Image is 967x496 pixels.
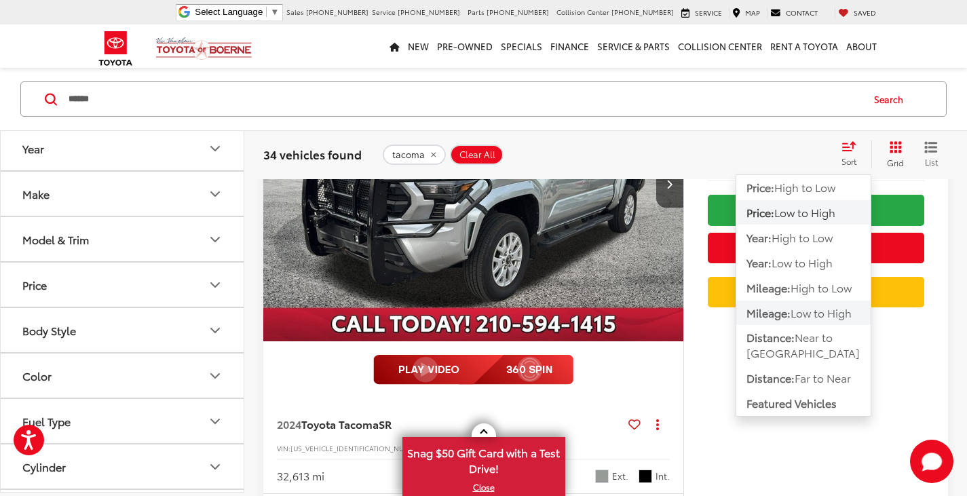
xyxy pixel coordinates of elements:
[774,179,835,195] span: High to Low
[383,144,446,164] button: remove tacoma
[22,142,44,155] div: Year
[842,24,881,68] a: About
[487,7,549,17] span: [PHONE_NUMBER]
[746,394,837,410] span: Featured Vehicles
[746,280,791,295] span: Mileage:
[772,229,833,245] span: High to Low
[736,391,871,415] button: Featured Vehicles
[385,24,404,68] a: Home
[155,37,252,60] img: Vic Vaughan Toyota of Boerne
[1,445,245,489] button: CylinderCylinder
[729,7,763,18] a: Map
[263,26,685,342] img: 2024 Toyota Tacoma SR
[746,254,772,270] span: Year:
[708,233,924,263] button: Get Price Now
[861,82,923,116] button: Search
[263,145,362,161] span: 34 vehicles found
[736,250,871,275] button: Year:Low to High
[746,204,774,220] span: Price:
[290,443,425,453] span: [US_VEHICLE_IDENTIFICATION_NUMBER]
[468,7,485,17] span: Parts
[736,200,871,225] button: Price:Low to High
[67,83,861,115] input: Search by Make, Model, or Keyword
[22,188,50,201] div: Make
[306,7,368,17] span: [PHONE_NUMBER]
[277,416,301,432] span: 2024
[767,7,821,18] a: Contact
[746,305,791,320] span: Mileage:
[546,24,593,68] a: Finance
[379,416,392,432] span: SR
[207,413,223,430] div: Fuel Type
[1,400,245,444] button: Fuel TypeFuel Type
[1,309,245,353] button: Body StyleBody Style
[791,305,852,320] span: Low to High
[392,149,425,159] span: tacoma
[301,416,379,432] span: Toyota Tacoma
[372,7,396,17] span: Service
[656,160,683,208] button: Next image
[835,140,871,168] button: Select sort value
[556,7,609,17] span: Collision Center
[593,24,674,68] a: Service & Parts: Opens in a new tab
[373,355,573,385] img: full motion video
[433,24,497,68] a: Pre-Owned
[459,149,495,159] span: Clear All
[195,7,263,17] span: Select Language
[708,195,924,225] a: Check Availability
[207,231,223,248] div: Model & Trim
[708,277,924,307] a: Value Your Trade
[910,440,953,483] button: Toggle Chat Window
[841,155,856,167] span: Sort
[746,329,860,360] span: Near to [GEOGRAPHIC_DATA]
[22,233,89,246] div: Model & Trim
[914,140,948,168] button: List View
[786,7,818,18] span: Contact
[910,440,953,483] svg: Start Chat
[207,459,223,475] div: Cylinder
[854,7,876,18] span: Saved
[611,7,674,17] span: [PHONE_NUMBER]
[1,354,245,398] button: ColorColor
[266,7,267,17] span: ​
[270,7,279,17] span: ▼
[90,26,141,71] img: Toyota
[639,470,652,483] span: Black
[1,172,245,216] button: MakeMake
[286,7,304,17] span: Sales
[1,127,245,171] button: YearYear
[398,7,460,17] span: [PHONE_NUMBER]
[835,7,879,18] a: My Saved Vehicles
[656,419,659,430] span: dropdown dots
[736,175,871,199] button: Price:High to Low
[736,275,871,300] button: Mileage:High to Low
[791,280,852,295] span: High to Low
[404,24,433,68] a: New
[678,7,725,18] a: Service
[674,24,766,68] a: Collision Center
[766,24,842,68] a: Rent a Toyota
[595,470,609,483] span: Celestial Silver Metallic
[887,156,904,168] span: Grid
[263,26,685,341] div: 2024 Toyota Tacoma SR 0
[277,417,623,432] a: 2024Toyota TacomaSR
[736,301,871,325] button: Mileage:Low to High
[736,326,871,365] button: Distance:Near to [GEOGRAPHIC_DATA]
[22,370,52,383] div: Color
[404,438,564,480] span: Snag $50 Gift Card with a Test Drive!
[646,412,670,436] button: Actions
[22,415,71,428] div: Fuel Type
[207,368,223,384] div: Color
[207,277,223,293] div: Price
[695,7,722,18] span: Service
[22,279,47,292] div: Price
[924,155,938,167] span: List
[207,186,223,202] div: Make
[736,225,871,250] button: Year:High to Low
[736,366,871,390] button: Distance:Far to Near
[450,144,504,164] button: Clear All
[746,229,772,245] span: Year:
[746,329,795,345] span: Distance:
[745,7,760,18] span: Map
